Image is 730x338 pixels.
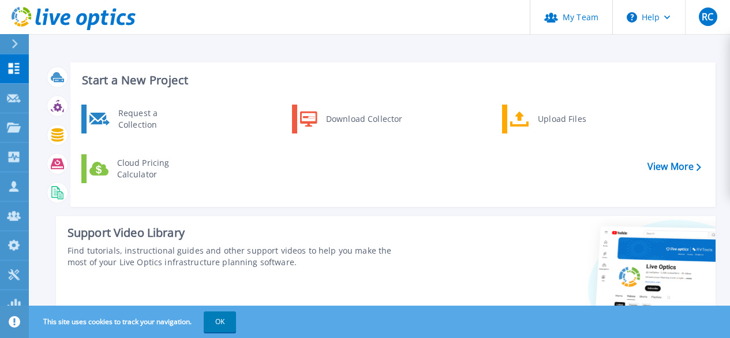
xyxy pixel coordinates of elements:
[532,107,617,131] div: Upload Files
[113,107,197,131] div: Request a Collection
[292,105,410,133] a: Download Collector
[502,105,620,133] a: Upload Files
[647,161,701,172] a: View More
[81,154,200,183] a: Cloud Pricing Calculator
[68,245,410,268] div: Find tutorials, instructional guides and other support videos to help you make the most of your L...
[204,311,236,332] button: OK
[68,225,410,240] div: Support Video Library
[111,157,197,180] div: Cloud Pricing Calculator
[82,74,701,87] h3: Start a New Project
[32,311,236,332] span: This site uses cookies to track your navigation.
[702,12,713,21] span: RC
[81,105,200,133] a: Request a Collection
[320,107,407,131] div: Download Collector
